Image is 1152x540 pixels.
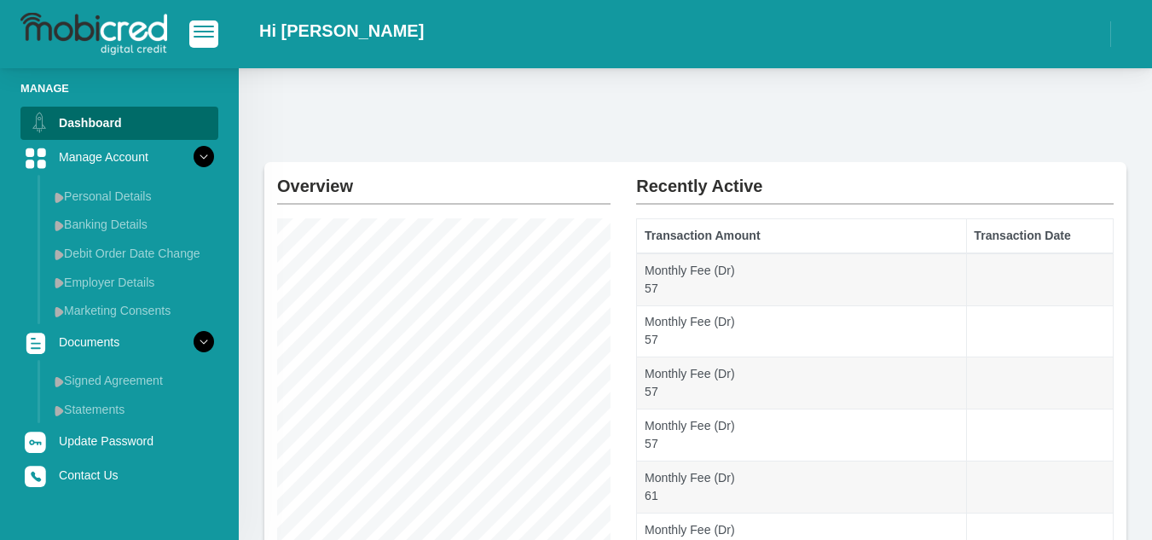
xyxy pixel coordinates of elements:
a: Dashboard [20,107,218,139]
img: menu arrow [55,376,64,387]
td: Monthly Fee (Dr) 61 [637,461,966,513]
a: Signed Agreement [48,367,218,394]
a: Employer Details [48,269,218,296]
img: menu arrow [55,405,64,416]
a: Banking Details [48,211,218,238]
a: Contact Us [20,459,218,491]
td: Monthly Fee (Dr) 57 [637,305,966,357]
td: Monthly Fee (Dr) 57 [637,253,966,305]
a: Personal Details [48,183,218,210]
a: Debit Order Date Change [48,240,218,267]
a: Documents [20,326,218,358]
th: Transaction Amount [637,219,966,253]
a: Update Password [20,425,218,457]
img: menu arrow [55,277,64,288]
h2: Recently Active [636,162,1114,196]
img: menu arrow [55,220,64,231]
img: menu arrow [55,249,64,260]
a: Statements [48,396,218,423]
li: Manage [20,80,218,96]
a: Marketing Consents [48,297,218,324]
img: menu arrow [55,192,64,203]
td: Monthly Fee (Dr) 57 [637,357,966,409]
h2: Hi [PERSON_NAME] [259,20,424,41]
h2: Overview [277,162,611,196]
img: logo-mobicred.svg [20,13,167,55]
a: Manage Account [20,141,218,173]
td: Monthly Fee (Dr) 57 [637,409,966,462]
th: Transaction Date [966,219,1113,253]
img: menu arrow [55,306,64,317]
